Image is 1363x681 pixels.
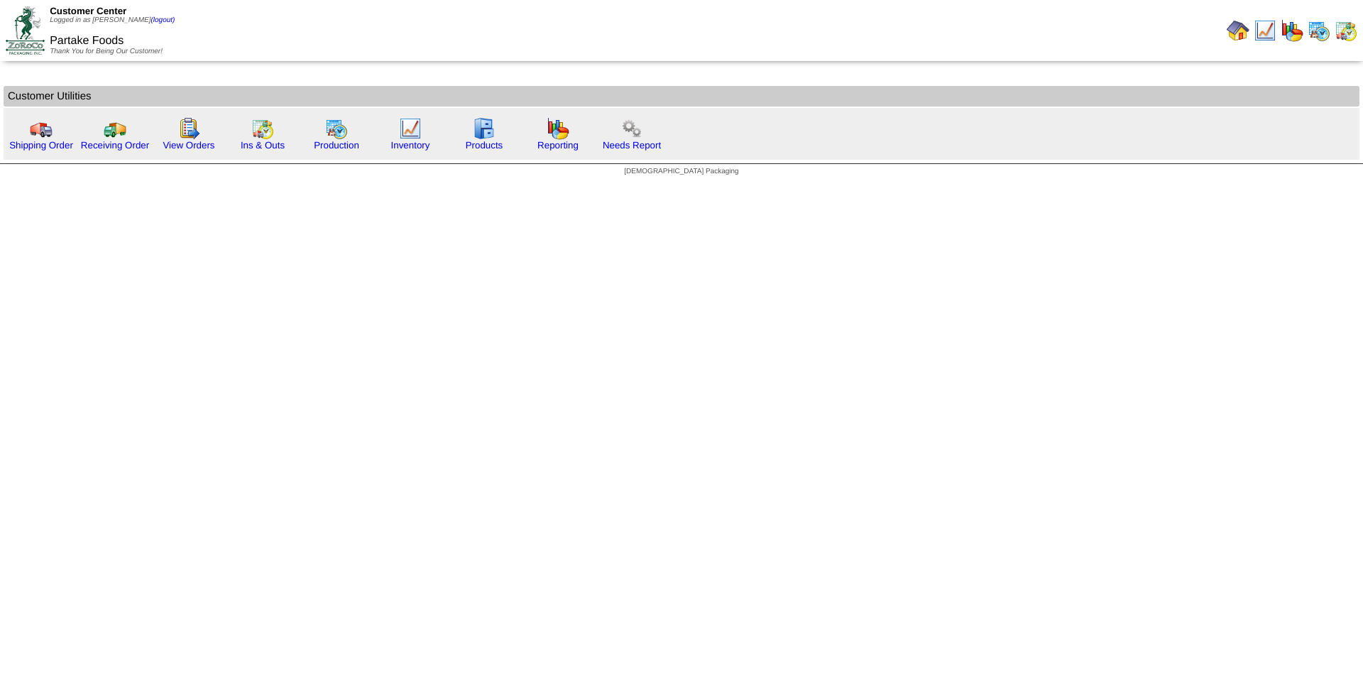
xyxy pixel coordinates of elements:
span: Partake Foods [50,35,124,47]
img: workorder.gif [177,117,200,140]
a: Reporting [537,140,579,151]
img: truck.gif [30,117,53,140]
a: (logout) [150,16,175,24]
span: Logged in as [PERSON_NAME] [50,16,175,24]
a: Ins & Outs [241,140,285,151]
img: graph.gif [1281,19,1303,42]
a: Inventory [391,140,430,151]
img: workflow.png [620,117,643,140]
img: line_graph.gif [1254,19,1276,42]
a: Receiving Order [81,140,149,151]
span: Customer Center [50,6,126,16]
img: calendarprod.gif [1308,19,1330,42]
img: calendarprod.gif [325,117,348,140]
a: Needs Report [603,140,661,151]
span: [DEMOGRAPHIC_DATA] Packaging [624,168,738,175]
img: cabinet.gif [473,117,496,140]
img: ZoRoCo_Logo(Green%26Foil)%20jpg.webp [6,6,45,54]
img: graph.gif [547,117,569,140]
a: Production [314,140,359,151]
span: Thank You for Being Our Customer! [50,48,163,55]
a: View Orders [163,140,214,151]
img: truck2.gif [104,117,126,140]
img: home.gif [1227,19,1249,42]
a: Products [466,140,503,151]
img: calendarinout.gif [1335,19,1357,42]
td: Customer Utilities [4,86,1359,107]
img: line_graph.gif [399,117,422,140]
a: Shipping Order [9,140,73,151]
img: calendarinout.gif [251,117,274,140]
